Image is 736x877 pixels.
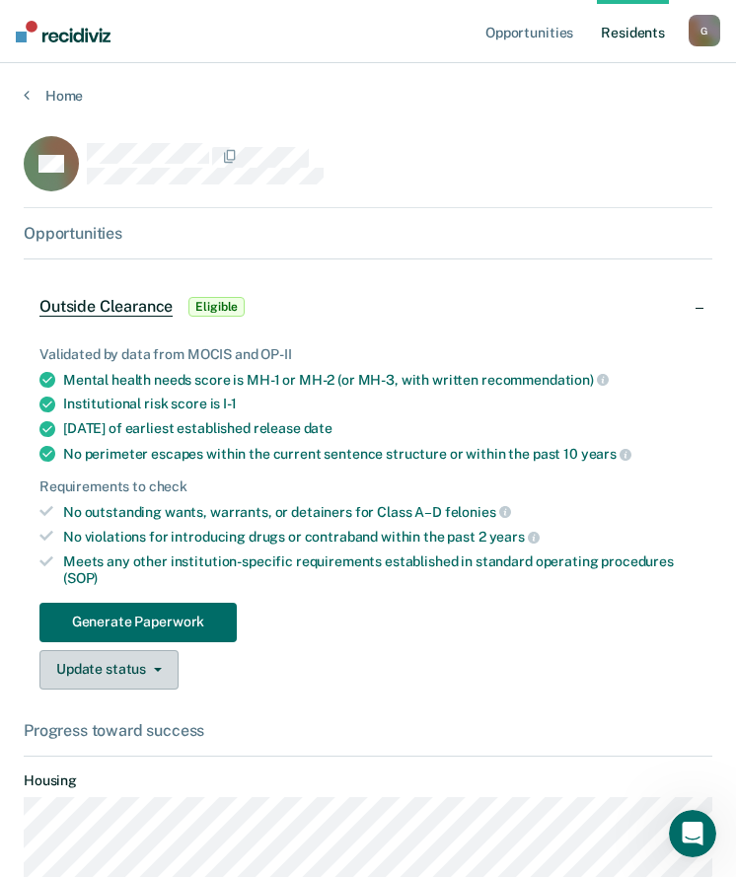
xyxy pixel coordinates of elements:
[16,21,110,42] img: Recidiviz
[24,87,712,105] a: Home
[669,810,716,857] iframe: Intercom live chat
[76,665,120,679] span: Home
[63,528,697,546] div: No violations for introducing drugs or contraband within the past 2
[231,32,270,71] img: Profile image for Kim
[39,297,173,317] span: Outside Clearance
[63,553,697,587] div: Meets any other institution-specific requirements established in standard operating procedures
[39,346,697,363] div: Validated by data from MOCIS and OP-II
[193,32,233,71] img: Profile image for Rajan
[40,316,330,336] div: Send us a message
[24,772,712,789] dt: Housing
[24,224,712,243] div: Opportunities
[268,32,308,71] div: Profile image for Krysty
[304,420,332,436] span: date
[39,650,179,690] button: Update status
[24,275,712,338] div: Outside ClearanceEligible
[223,396,237,411] span: I-1
[339,32,375,67] div: Close
[689,15,720,46] button: G
[39,140,355,241] p: Hi [PERSON_NAME][EMAIL_ADDRESS][DOMAIN_NAME] 👋
[188,297,245,317] span: Eligible
[489,529,540,545] span: years
[63,420,697,437] div: [DATE] of earliest established release
[39,241,355,274] p: How can we help?
[39,37,148,69] img: logo
[481,372,609,388] span: recommendation)
[581,446,631,462] span: years
[197,616,395,694] button: Messages
[445,504,511,520] span: felonies
[63,396,697,412] div: Institutional risk score is
[24,721,712,740] div: Progress toward success
[262,665,331,679] span: Messages
[39,603,237,642] button: Generate Paperwork
[20,299,375,353] div: Send us a message
[63,371,697,389] div: Mental health needs score is MH-1 or MH-2 (or MH-3, with written
[39,478,697,495] div: Requirements to check
[63,445,697,463] div: No perimeter escapes within the current sentence structure or within the past 10
[63,503,697,521] div: No outstanding wants, warrants, or detainers for Class A–D
[63,570,98,586] span: (SOP)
